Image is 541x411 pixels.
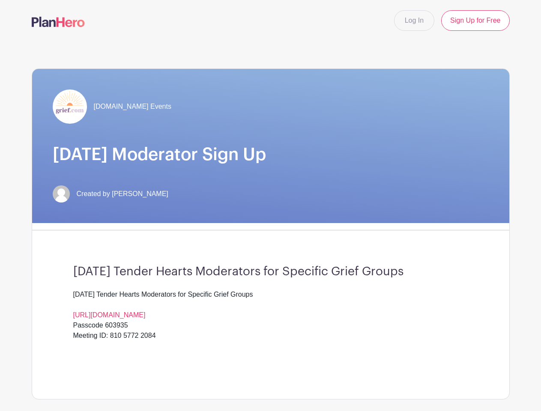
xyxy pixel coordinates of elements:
div: Meeting ID: 810 5772 2084 [73,331,468,351]
a: Sign Up for Free [441,10,509,31]
a: Log In [394,10,434,31]
div: [DATE] Tender Hearts Moderators for Specific Grief Groups Passcode 603935 [73,289,468,331]
span: [DOMAIN_NAME] Events [94,101,171,112]
img: default-ce2991bfa6775e67f084385cd625a349d9dcbb7a52a09fb2fda1e96e2d18dcdb.png [53,185,70,203]
h3: [DATE] Tender Hearts Moderators for Specific Grief Groups [73,265,468,279]
a: [URL][DOMAIN_NAME] [73,311,146,319]
h1: [DATE] Moderator Sign Up [53,144,489,165]
img: logo-507f7623f17ff9eddc593b1ce0a138ce2505c220e1c5a4e2b4648c50719b7d32.svg [32,17,85,27]
img: grief-logo-planhero.png [53,89,87,124]
span: Created by [PERSON_NAME] [77,189,168,199]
